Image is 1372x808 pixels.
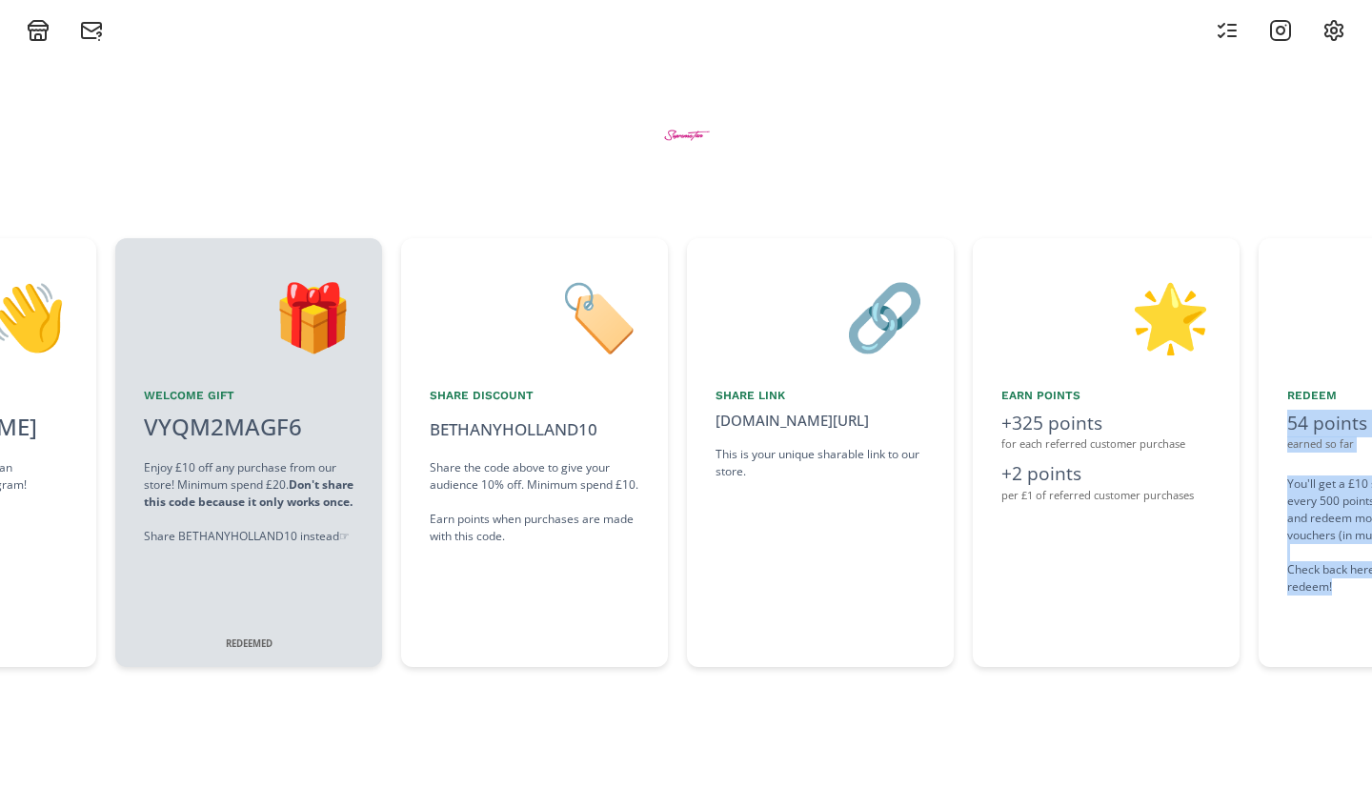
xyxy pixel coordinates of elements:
[1001,488,1211,504] div: per £1 of referred customer purchases
[1001,267,1211,364] div: 🌟
[716,410,925,432] div: [DOMAIN_NAME][URL]
[716,267,925,364] div: 🔗
[651,99,722,171] img: BtZWWMaMEGZe
[144,267,353,364] div: 🎁
[1001,460,1211,488] div: +2 points
[430,459,639,545] div: Share the code above to give your audience 10% off. Minimum spend £10. Earn points when purchases...
[716,387,925,404] div: Share Link
[144,459,353,545] div: Enjoy £10 off any purchase from our store! Minimum spend £20. Share BETHANYHOLLAND10 instead ☞
[430,417,597,442] div: BETHANYHOLLAND10
[716,446,925,480] div: This is your unique sharable link to our store.
[144,387,353,404] div: Welcome Gift
[1001,387,1211,404] div: Earn points
[226,637,272,650] strong: REDEEMED
[132,410,313,444] div: VYQM2MAGF6
[1001,436,1211,453] div: for each referred customer purchase
[144,476,353,510] strong: Don't share this code because it only works once.
[430,267,639,364] div: 🏷️
[1001,410,1211,437] div: +325 points
[430,387,639,404] div: Share Discount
